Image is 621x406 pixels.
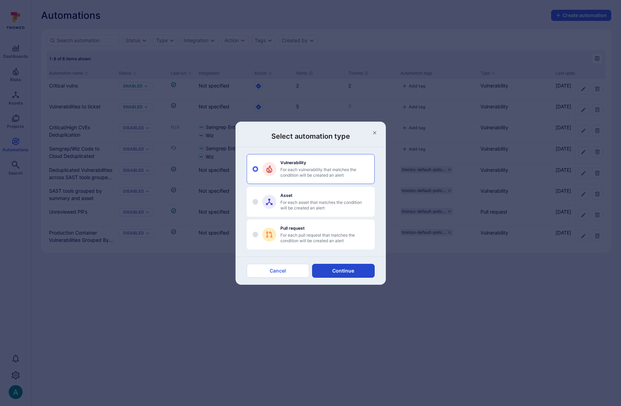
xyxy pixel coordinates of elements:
[280,193,369,198] span: Asset
[247,264,309,278] button: Cancel
[247,220,375,250] label: option Pull request
[247,187,375,217] label: option Asset
[247,154,375,184] label: option Vulnerability
[280,232,369,244] span: For each pull request that matches the condition will be created an alert
[247,131,375,141] h3: Select automation type
[280,200,369,211] span: For each asset that matches the condition will be created an alert
[280,167,369,178] span: For each vulnerability that matches the condition will be created an alert
[280,160,369,165] span: Vulnerability
[280,225,369,231] span: Pull request
[312,264,375,278] button: Continue
[247,154,375,250] div: select automation type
